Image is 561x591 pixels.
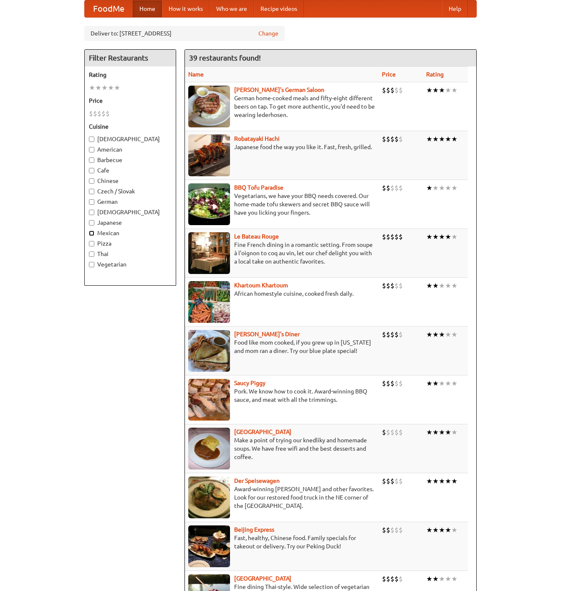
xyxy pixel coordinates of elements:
li: $ [394,86,399,95]
p: Fine French dining in a romantic setting. From soupe à l'oignon to coq au vin, let our chef delig... [188,241,375,266]
li: ★ [451,232,457,241]
li: ★ [451,183,457,193]
p: German home-cooked meals and fifty-eight different beers on tap. To get more authentic, you'd nee... [188,94,375,119]
li: $ [394,574,399,583]
img: beijing.jpg [188,525,230,567]
li: ★ [426,281,432,290]
a: Khartoum Khartoum [234,282,288,289]
li: $ [382,281,386,290]
li: $ [390,232,394,241]
li: $ [386,330,390,339]
li: $ [390,379,394,388]
li: $ [399,525,403,535]
a: Price [382,71,396,78]
li: $ [399,232,403,241]
a: [GEOGRAPHIC_DATA] [234,429,291,435]
h4: Filter Restaurants [85,50,176,66]
b: [PERSON_NAME]'s Diner [234,331,300,337]
li: ★ [445,379,451,388]
li: $ [97,109,101,118]
a: Saucy Piggy [234,380,265,386]
img: khartoum.jpg [188,281,230,323]
li: $ [382,428,386,437]
label: Barbecue [89,156,172,164]
li: ★ [432,477,439,486]
li: $ [399,574,403,583]
input: Vegetarian [89,262,94,267]
b: Beijing Express [234,526,274,533]
li: $ [386,574,390,583]
p: Make a point of trying our knedlíky and homemade soups. We have free wifi and the best desserts a... [188,436,375,461]
li: ★ [432,330,439,339]
li: ★ [439,477,445,486]
p: Pork. We know how to cook it. Award-winning BBQ sauce, and meat with all the trimmings. [188,387,375,404]
li: ★ [451,379,457,388]
li: $ [101,109,106,118]
li: $ [106,109,110,118]
li: ★ [445,330,451,339]
li: $ [394,183,399,193]
li: $ [386,281,390,290]
li: $ [382,86,386,95]
li: ★ [451,86,457,95]
li: $ [89,109,93,118]
li: $ [382,330,386,339]
li: ★ [432,281,439,290]
li: ★ [451,281,457,290]
li: $ [399,477,403,486]
li: ★ [439,428,445,437]
a: Help [442,0,468,17]
label: Czech / Slovak [89,187,172,195]
li: $ [390,477,394,486]
li: ★ [426,525,432,535]
li: ★ [89,83,95,92]
li: $ [382,134,386,144]
li: ★ [451,477,457,486]
h5: Price [89,96,172,105]
li: $ [386,477,390,486]
img: czechpoint.jpg [188,428,230,469]
li: $ [386,232,390,241]
label: Cafe [89,166,172,175]
a: [PERSON_NAME]'s German Saloon [234,86,324,93]
input: Chinese [89,178,94,184]
p: Food like mom cooked, if you grew up in [US_STATE] and mom ran a diner. Try our blue plate special! [188,338,375,355]
li: ★ [451,525,457,535]
a: FoodMe [85,0,133,17]
input: German [89,199,94,205]
label: [DEMOGRAPHIC_DATA] [89,208,172,216]
li: $ [394,477,399,486]
li: ★ [426,574,432,583]
input: Mexican [89,231,94,236]
img: esthers.jpg [188,86,230,127]
a: Name [188,71,204,78]
li: ★ [451,330,457,339]
li: $ [390,330,394,339]
li: ★ [432,134,439,144]
a: BBQ Tofu Paradise [234,184,283,191]
li: ★ [432,428,439,437]
li: $ [394,281,399,290]
li: $ [390,134,394,144]
input: Czech / Slovak [89,189,94,194]
li: ★ [439,525,445,535]
li: ★ [439,86,445,95]
input: [DEMOGRAPHIC_DATA] [89,210,94,215]
li: $ [399,134,403,144]
a: Rating [426,71,444,78]
h5: Rating [89,71,172,79]
p: Award-winning [PERSON_NAME] and other favorites. Look for our restored food truck in the NE corne... [188,485,375,510]
li: $ [382,183,386,193]
label: Japanese [89,218,172,227]
li: $ [382,379,386,388]
a: Robatayaki Hachi [234,135,280,142]
li: $ [382,574,386,583]
li: ★ [108,83,114,92]
li: $ [386,183,390,193]
p: African homestyle cuisine, cooked fresh daily. [188,289,375,298]
li: ★ [426,232,432,241]
li: $ [390,281,394,290]
label: Chinese [89,177,172,185]
img: saucy.jpg [188,379,230,421]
